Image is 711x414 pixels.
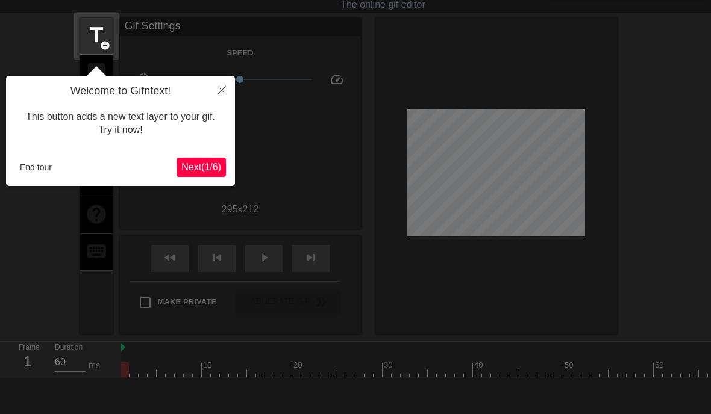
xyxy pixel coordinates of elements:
button: Close [208,76,235,103]
button: End tour [15,158,57,176]
span: Next ( 1 / 6 ) [181,162,221,172]
h4: Welcome to Gifntext! [15,85,226,98]
div: This button adds a new text layer to your gif. Try it now! [15,98,226,149]
button: Next [177,158,226,177]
